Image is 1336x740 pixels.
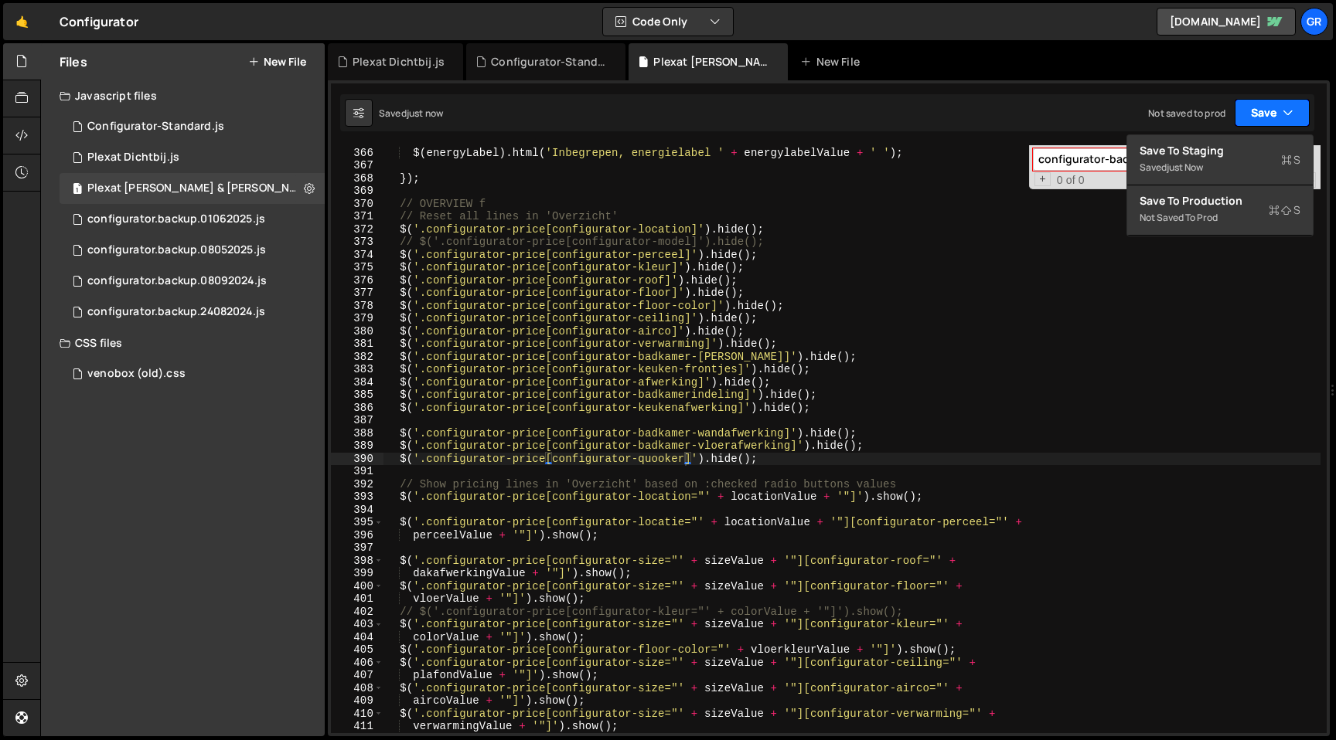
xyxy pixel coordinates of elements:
[603,8,733,36] button: Code Only
[1051,174,1091,187] span: 0 of 0
[331,376,383,389] div: 384
[87,182,301,195] div: Plexat [PERSON_NAME] & [PERSON_NAME].js
[87,151,179,165] div: Plexat Dichtbij.js
[60,53,87,70] h2: Files
[87,274,267,288] div: configurator.backup.08092024.js
[653,54,769,70] div: Plexat [PERSON_NAME] & [PERSON_NAME].js
[73,184,82,196] span: 1
[331,427,383,440] div: 388
[60,358,325,389] div: 6838/40544.css
[1034,172,1051,187] span: Toggle Replace mode
[331,338,383,351] div: 381
[60,173,330,204] div: Plexat Groei & Thuis.js
[1127,135,1313,185] button: Save to StagingS Savedjust now
[60,111,325,142] div: 6838/13206.js
[407,107,443,120] div: just now
[331,555,383,568] div: 398
[331,159,383,172] div: 367
[331,261,383,274] div: 375
[331,249,383,262] div: 374
[60,204,325,235] div: 6838/40450.js
[331,172,383,185] div: 368
[41,80,325,111] div: Javascript files
[353,54,445,70] div: Plexat Dichtbij.js
[1281,152,1300,168] span: S
[331,312,383,325] div: 379
[60,142,325,173] div: 6838/44243.js
[331,567,383,580] div: 399
[60,12,138,31] div: Configurator
[1140,193,1300,209] div: Save to Production
[331,631,383,644] div: 404
[331,351,383,364] div: 382
[87,212,265,226] div: configurator.backup.01062025.js
[87,305,265,319] div: configurator.backup.24082024.js
[331,669,383,682] div: 407
[331,541,383,555] div: 397
[331,198,383,211] div: 370
[87,367,186,381] div: venobox (old).css
[1148,107,1225,120] div: Not saved to prod
[331,287,383,300] div: 377
[331,147,383,160] div: 366
[331,236,383,249] div: 373
[60,297,325,328] div: 6838/20077.js
[1033,148,1227,171] input: Search for
[491,54,607,70] div: Configurator-Standard.js
[331,491,383,504] div: 393
[331,325,383,338] div: 380
[1140,143,1300,158] div: Save to Staging
[331,223,383,236] div: 372
[331,465,383,478] div: 391
[331,529,383,542] div: 396
[331,516,383,529] div: 395
[331,453,383,466] div: 390
[331,478,383,491] div: 392
[1167,161,1203,174] div: just now
[331,657,383,670] div: 406
[1140,158,1300,177] div: Saved
[331,618,383,631] div: 403
[3,3,41,40] a: 🤙
[331,402,383,415] div: 386
[60,266,325,297] div: 6838/20949.js
[331,389,383,402] div: 385
[331,580,383,593] div: 400
[331,708,383,721] div: 410
[248,56,306,68] button: New File
[331,643,383,657] div: 405
[41,328,325,358] div: CSS files
[331,274,383,287] div: 376
[331,694,383,708] div: 409
[60,235,325,266] div: 6838/38770.js
[331,210,383,223] div: 371
[331,682,383,695] div: 408
[331,363,383,376] div: 383
[331,414,383,427] div: 387
[331,720,383,733] div: 411
[1300,8,1328,36] a: Gr
[800,54,865,70] div: New File
[331,300,383,313] div: 378
[331,504,383,517] div: 394
[1235,99,1310,127] button: Save
[1157,8,1296,36] a: [DOMAIN_NAME]
[379,107,443,120] div: Saved
[1127,185,1313,236] button: Save to ProductionS Not saved to prod
[331,185,383,198] div: 369
[1140,209,1300,227] div: Not saved to prod
[331,606,383,619] div: 402
[87,243,266,257] div: configurator.backup.08052025.js
[331,440,383,453] div: 389
[1269,202,1300,218] span: S
[87,120,224,134] div: Configurator-Standard.js
[331,592,383,606] div: 401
